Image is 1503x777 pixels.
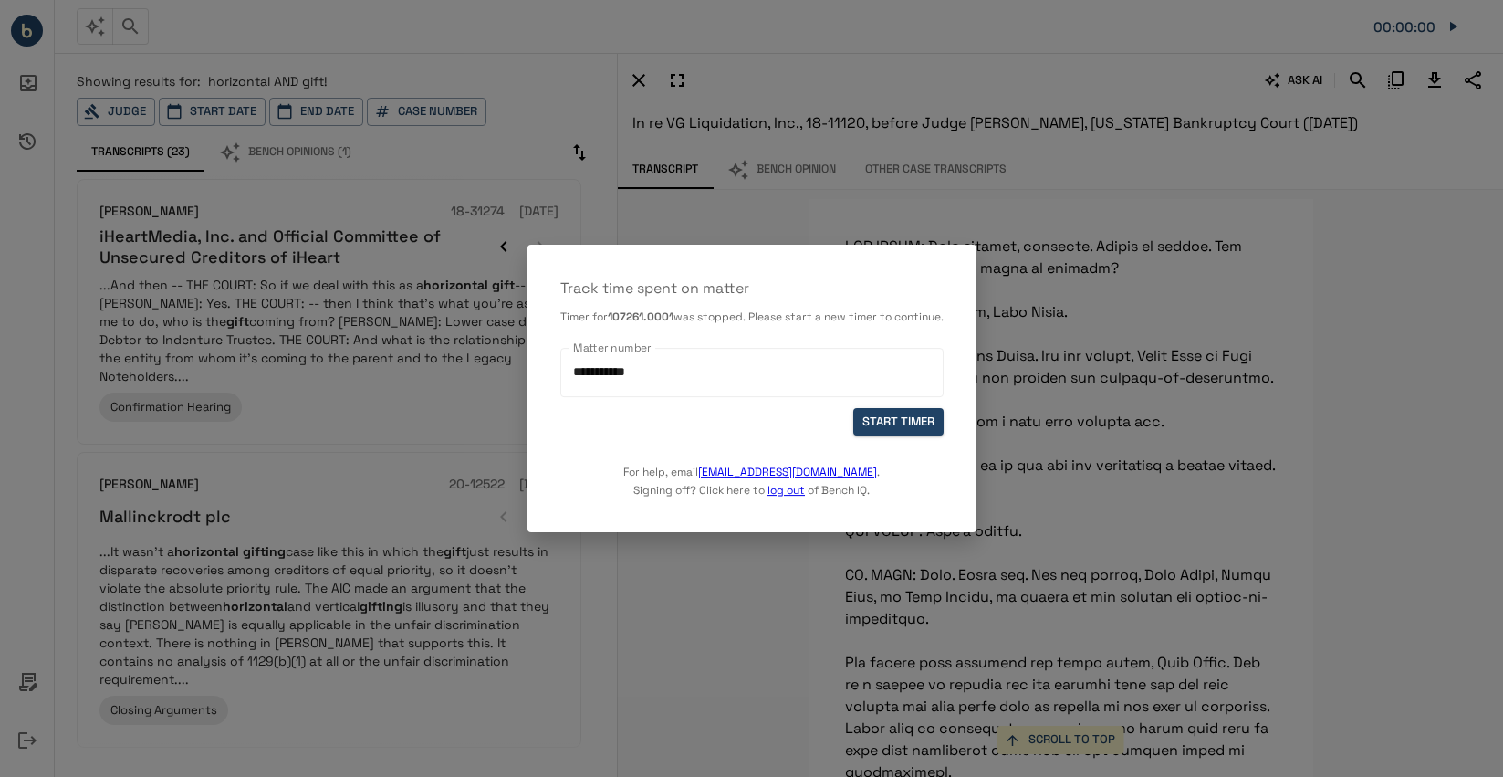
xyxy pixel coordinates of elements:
span: Timer for [560,310,608,324]
button: START TIMER [853,408,944,436]
a: [EMAIL_ADDRESS][DOMAIN_NAME] [698,465,877,479]
b: 107261.0001 [608,310,673,324]
a: log out [767,483,805,498]
span: was stopped. Please start a new timer to continue. [673,310,944,324]
p: For help, email . Signing off? Click here to of Bench IQ. [623,436,880,499]
label: Matter number [573,341,652,356]
p: Track time spent on matter [560,278,944,299]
